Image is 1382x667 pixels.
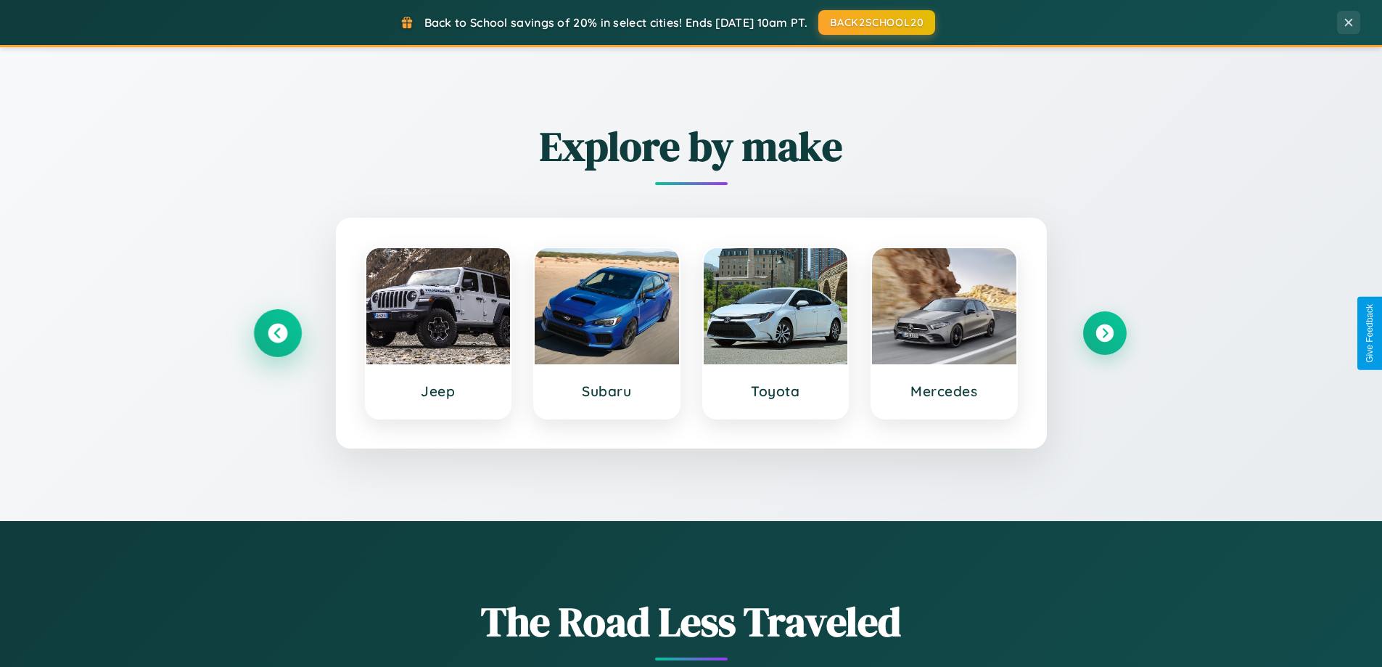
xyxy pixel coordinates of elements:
[549,382,665,400] h3: Subaru
[424,15,807,30] span: Back to School savings of 20% in select cities! Ends [DATE] 10am PT.
[381,382,496,400] h3: Jeep
[1365,304,1375,363] div: Give Feedback
[718,382,834,400] h3: Toyota
[256,594,1127,650] h1: The Road Less Traveled
[818,10,935,35] button: BACK2SCHOOL20
[887,382,1002,400] h3: Mercedes
[256,118,1127,174] h2: Explore by make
